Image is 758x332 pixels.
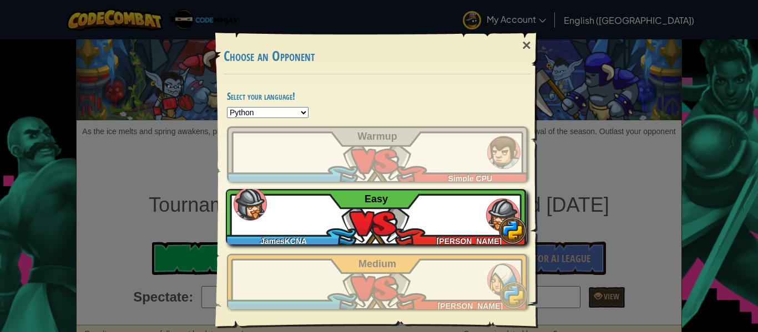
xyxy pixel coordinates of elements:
span: [PERSON_NAME] [437,302,502,310]
span: Warmup [357,131,397,142]
img: humans_ladder_medium.png [487,263,521,297]
h4: Select your language! [227,91,528,101]
a: [PERSON_NAME] [227,254,528,309]
span: [PERSON_NAME] [436,237,501,246]
img: humans_ladder_easy.png [486,198,519,232]
div: × [514,29,539,62]
span: Medium [358,258,396,269]
img: humans_ladder_easy.png [234,187,267,221]
h3: Choose an Opponent [224,49,531,64]
span: Easy [365,193,388,205]
span: JamesKCNA [260,237,307,246]
a: Simple CPU [227,126,528,182]
span: Simple CPU [448,174,492,183]
img: humans_ladder_tutorial.png [487,136,521,169]
span: JamesKCNA [261,174,308,183]
span: JamesKCNA [261,302,308,310]
a: JamesKCNA[PERSON_NAME] [227,189,528,244]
